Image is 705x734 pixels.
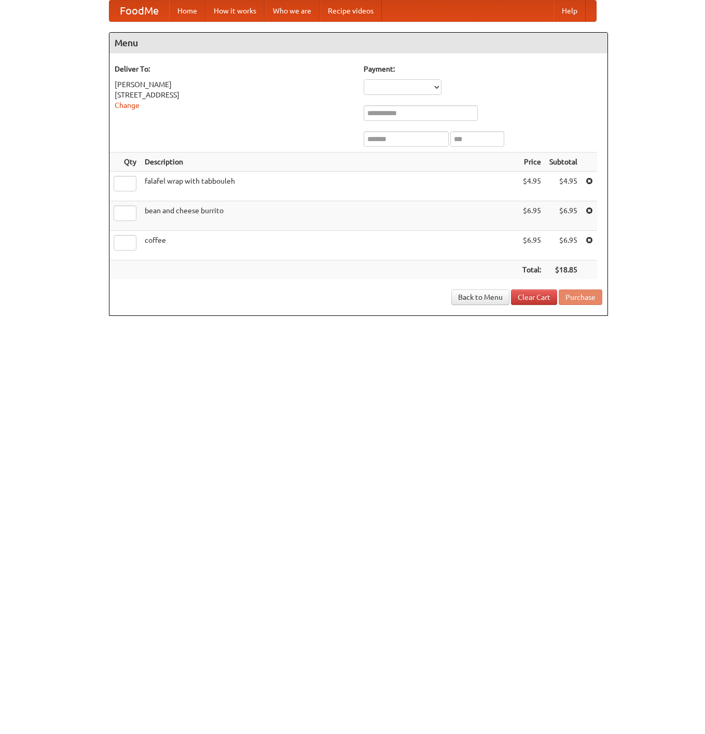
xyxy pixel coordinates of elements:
[545,260,582,280] th: $18.85
[518,153,545,172] th: Price
[141,201,518,231] td: bean and cheese burrito
[451,289,509,305] a: Back to Menu
[518,231,545,260] td: $6.95
[115,90,353,100] div: [STREET_ADDRESS]
[141,153,518,172] th: Description
[320,1,382,21] a: Recipe videos
[545,172,582,201] td: $4.95
[205,1,265,21] a: How it works
[265,1,320,21] a: Who we are
[518,201,545,231] td: $6.95
[109,33,607,53] h4: Menu
[511,289,557,305] a: Clear Cart
[554,1,586,21] a: Help
[115,79,353,90] div: [PERSON_NAME]
[115,64,353,74] h5: Deliver To:
[115,101,140,109] a: Change
[545,201,582,231] td: $6.95
[545,153,582,172] th: Subtotal
[364,64,602,74] h5: Payment:
[169,1,205,21] a: Home
[109,153,141,172] th: Qty
[141,172,518,201] td: falafel wrap with tabbouleh
[559,289,602,305] button: Purchase
[518,172,545,201] td: $4.95
[109,1,169,21] a: FoodMe
[141,231,518,260] td: coffee
[545,231,582,260] td: $6.95
[518,260,545,280] th: Total:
